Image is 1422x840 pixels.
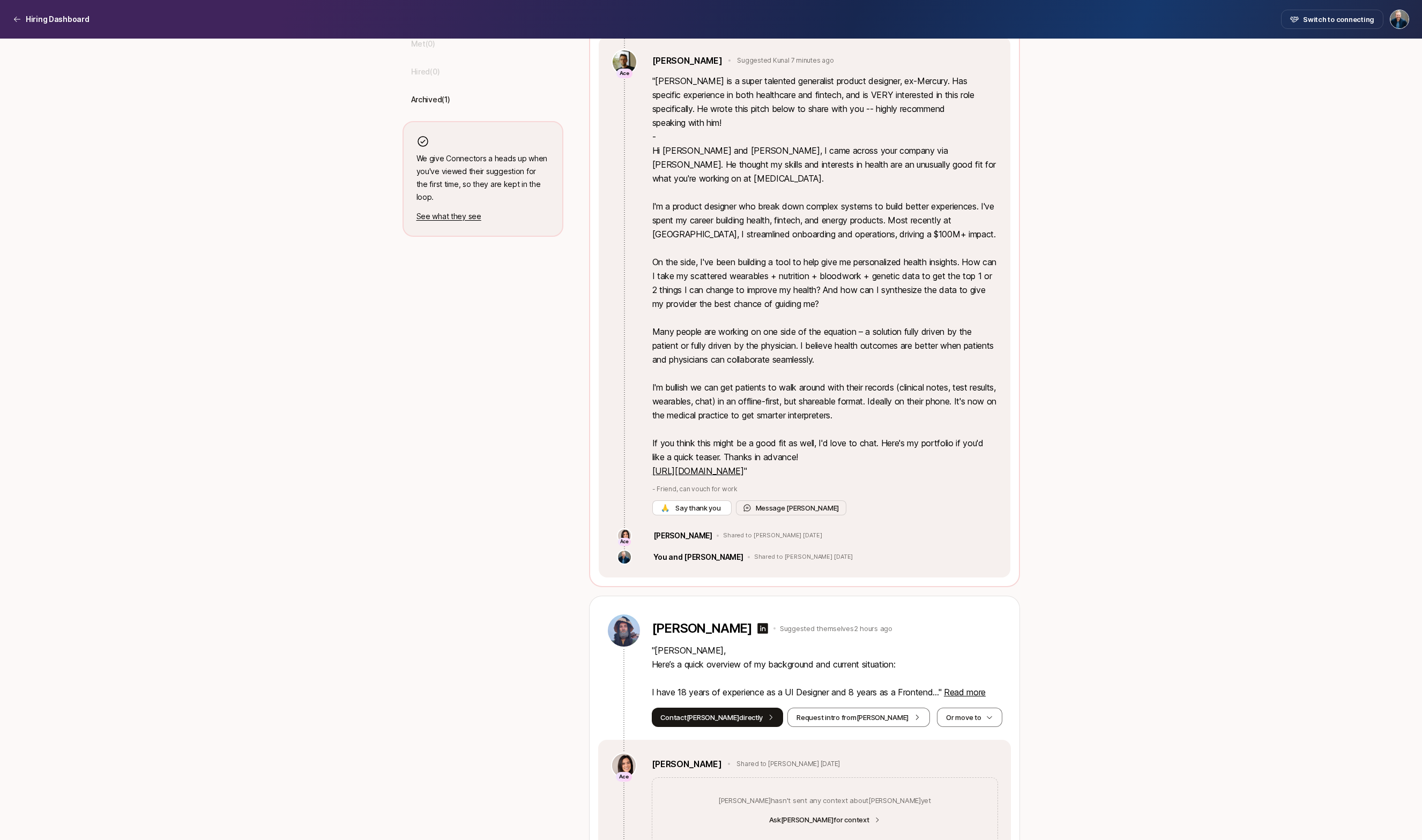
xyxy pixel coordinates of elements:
button: 🙏 Say thank you [652,500,732,515]
span: 🙏 [661,502,669,513]
p: [PERSON_NAME] [652,621,752,636]
button: Switch to connecting [1281,10,1383,29]
p: Ace [620,538,629,545]
img: 71d7b91d_d7cb_43b4_a7ea_a9b2f2cc6e03.jpg [618,529,631,542]
p: Suggested Kunal 7 minutes ago [737,56,833,65]
span: Say thank you [673,502,723,513]
span: Switch to connecting [1303,14,1374,25]
p: Suggested themselves 2 hours ago [780,623,892,634]
p: - Friend, can vouch for work [652,484,997,494]
span: Read more [944,687,986,697]
p: Shared to [PERSON_NAME] [DATE] [723,532,822,539]
a: [PERSON_NAME] [652,54,723,67]
img: 8db1af2b_c97c_49d4_acbd_538b0e5cc745.jpg [608,614,640,647]
p: Shared to [PERSON_NAME] [DATE] [754,553,853,561]
p: Met ( 0 ) [411,37,435,50]
button: Sagan Schultz [1390,10,1409,29]
img: Sagan Schultz [1390,10,1409,28]
img: ACg8ocLS2l1zMprXYdipp7mfi5ZAPgYYEnnfB-SEFN0Ix-QHc6UIcGI=s160-c [618,551,631,564]
p: " [PERSON_NAME] is a super talented generalist product designer, ex-Mercury. Has specific experie... [652,74,997,478]
button: Contact[PERSON_NAME]directly [652,708,784,727]
img: f0936900_d56c_467f_af31_1b3fd38f9a79.jpg [613,50,636,74]
button: Ask[PERSON_NAME]for context [763,812,887,827]
p: See what they see [416,210,549,223]
p: You and [PERSON_NAME] [653,551,743,564]
button: Message [PERSON_NAME] [736,500,847,515]
a: [PERSON_NAME] [652,757,722,771]
p: [PERSON_NAME] [653,529,712,542]
p: Ace [619,772,629,782]
img: 71d7b91d_d7cb_43b4_a7ea_a9b2f2cc6e03.jpg [612,754,636,777]
p: We give Connectors a heads up when you've viewed their suggestion for the first time, so they are... [416,152,549,204]
p: Hiring Dashboard [26,13,90,26]
p: Archived ( 1 ) [411,93,450,106]
p: Ace [620,69,630,78]
p: Hired ( 0 ) [411,65,440,78]
p: " [PERSON_NAME], Here’s a quick overview of my background and current situation: I have 18 years ... [652,643,1002,699]
a: [URL][DOMAIN_NAME] [652,466,744,476]
p: [PERSON_NAME] hasn't sent any context about [PERSON_NAME] yet [718,795,931,806]
p: Shared to [PERSON_NAME] [DATE] [736,759,840,769]
button: Or move to [937,708,1002,727]
button: Request intro from[PERSON_NAME] [787,708,930,727]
